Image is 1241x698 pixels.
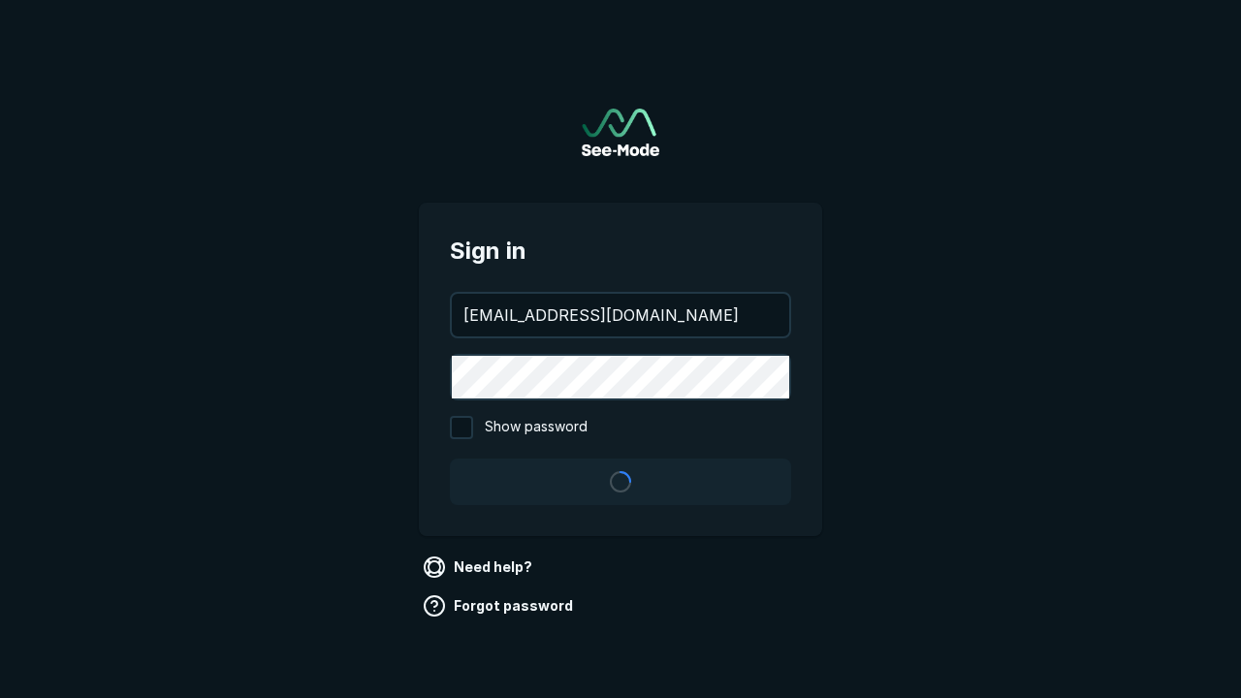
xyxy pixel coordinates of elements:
span: Sign in [450,234,791,269]
span: Show password [485,416,588,439]
img: See-Mode Logo [582,109,659,156]
a: Need help? [419,552,540,583]
a: Go to sign in [582,109,659,156]
input: your@email.com [452,294,789,336]
a: Forgot password [419,590,581,621]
